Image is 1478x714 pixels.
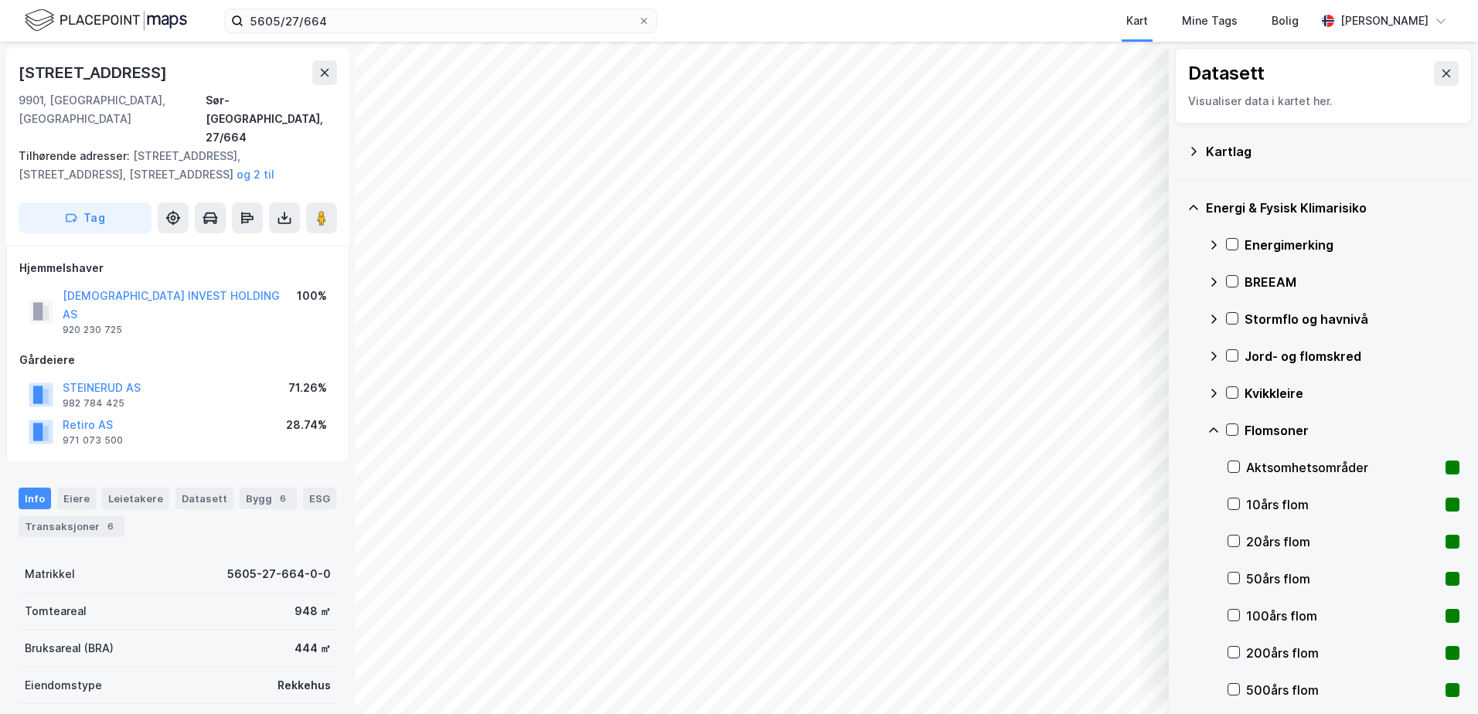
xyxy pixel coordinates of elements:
div: Kart [1126,12,1148,30]
div: Bolig [1272,12,1299,30]
div: Jord- og flomskred [1245,347,1459,365]
div: BREEAM [1245,273,1459,291]
div: 100års flom [1246,607,1439,625]
div: Flomsoner [1245,421,1459,440]
div: 920 230 725 [63,324,122,336]
div: 100% [297,287,327,305]
div: Bygg [240,488,297,509]
div: 10års flom [1246,495,1439,514]
input: Søk på adresse, matrikkel, gårdeiere, leietakere eller personer [243,9,638,32]
div: Kvikkleire [1245,384,1459,403]
iframe: Chat Widget [1401,640,1478,714]
div: Stormflo og havnivå [1245,310,1459,328]
div: 28.74% [286,416,327,434]
div: 6 [275,491,291,506]
div: Transaksjoner [19,515,124,537]
div: ESG [303,488,336,509]
div: Matrikkel [25,565,75,583]
div: 200års flom [1246,644,1439,662]
div: 50års flom [1246,569,1439,588]
div: [PERSON_NAME] [1340,12,1429,30]
div: Tomteareal [25,602,87,620]
div: Aktsomhetsområder [1246,458,1439,477]
div: Gårdeiere [19,351,336,369]
span: Tilhørende adresser: [19,149,133,162]
div: 71.26% [288,379,327,397]
div: Mine Tags [1182,12,1238,30]
div: Bruksareal (BRA) [25,639,114,658]
div: 948 ㎡ [295,602,331,620]
div: Leietakere [102,488,169,509]
div: 971 073 500 [63,434,123,447]
div: Datasett [175,488,233,509]
div: Eiendomstype [25,676,102,695]
div: Visualiser data i kartet her. [1188,92,1459,110]
div: Eiere [57,488,96,509]
img: logo.f888ab2527a4732fd821a326f86c7f29.svg [25,7,187,34]
div: Sør-[GEOGRAPHIC_DATA], 27/664 [206,91,337,147]
div: 444 ㎡ [295,639,331,658]
div: 20års flom [1246,532,1439,551]
div: 6 [103,518,118,534]
div: [STREET_ADDRESS], [STREET_ADDRESS], [STREET_ADDRESS] [19,147,325,184]
div: 982 784 425 [63,397,124,410]
div: Datasett [1188,61,1265,86]
div: 500års flom [1246,681,1439,699]
div: Rekkehus [278,676,331,695]
div: Info [19,488,51,509]
div: [STREET_ADDRESS] [19,60,170,85]
div: 9901, [GEOGRAPHIC_DATA], [GEOGRAPHIC_DATA] [19,91,206,147]
div: Energimerking [1245,236,1459,254]
div: Hjemmelshaver [19,259,336,277]
button: Tag [19,202,152,233]
div: Energi & Fysisk Klimarisiko [1206,199,1459,217]
div: Kartlag [1206,142,1459,161]
div: 5605-27-664-0-0 [227,565,331,583]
